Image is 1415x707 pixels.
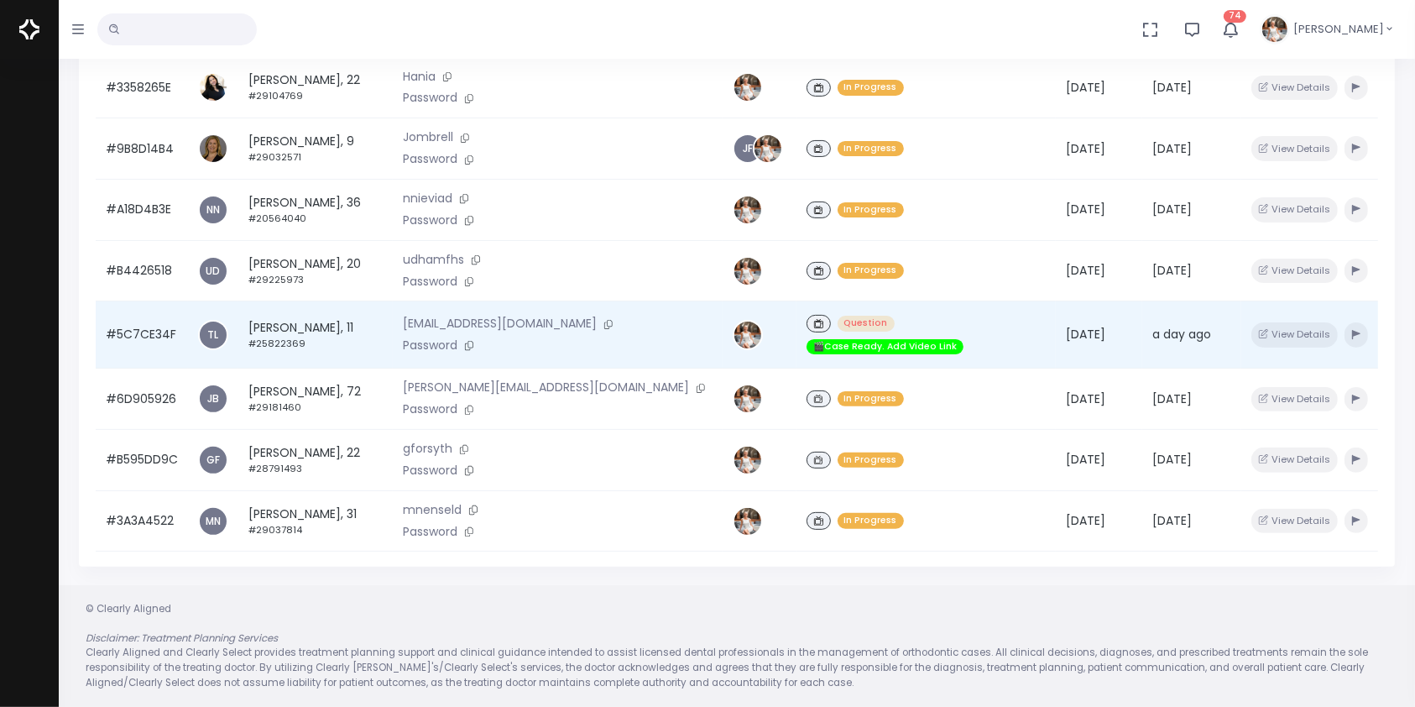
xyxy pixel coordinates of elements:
[1066,451,1105,468] span: [DATE]
[1152,262,1192,279] span: [DATE]
[248,273,304,286] small: #29225973
[86,631,278,645] em: Disclaimer: Treatment Planning Services
[838,80,904,96] span: In Progress
[248,150,301,164] small: #29032571
[403,337,713,355] p: Password
[403,401,713,419] p: Password
[1251,197,1338,222] button: View Details
[1251,322,1338,347] button: View Details
[96,490,188,552] td: #3A3A4522
[403,251,713,270] p: udhamfhs
[403,212,713,230] p: Password
[403,150,713,169] p: Password
[200,322,227,348] a: TL
[838,513,904,529] span: In Progress
[838,263,904,279] span: In Progress
[200,447,227,474] a: GF
[403,523,713,542] p: Password
[1251,76,1338,100] button: View Details
[248,462,302,475] small: #28791493
[1251,259,1338,283] button: View Details
[238,118,393,180] td: [PERSON_NAME], 9
[96,369,188,430] td: #6D905926
[200,196,227,223] a: NN
[403,190,713,208] p: nnieviad
[96,240,188,301] td: #B4426518
[69,602,1405,690] div: © Clearly Aligned Clearly Aligned and Clearly Select provides treatment planning support and clin...
[248,212,306,225] small: #20564040
[403,462,713,480] p: Password
[838,453,904,469] span: In Progress
[238,240,393,301] td: [PERSON_NAME], 20
[1260,14,1290,45] img: Header Avatar
[1152,79,1192,96] span: [DATE]
[1066,326,1105,343] span: [DATE]
[1066,140,1105,157] span: [DATE]
[1251,387,1338,411] button: View Details
[248,401,301,414] small: #29181460
[200,508,227,535] a: MN
[403,315,713,333] p: [EMAIL_ADDRESS][DOMAIN_NAME]
[200,385,227,412] a: JB
[1152,512,1192,529] span: [DATE]
[96,301,188,369] td: #5C7CE34F
[96,430,188,491] td: #B595DD9C
[96,118,188,180] td: #9B8D14B4
[1066,262,1105,279] span: [DATE]
[1152,390,1192,407] span: [DATE]
[403,128,713,147] p: Jombrell
[1251,509,1338,533] button: View Details
[403,273,713,291] p: Password
[200,258,227,285] a: UD
[1152,201,1192,217] span: [DATE]
[1251,136,1338,160] button: View Details
[1224,10,1246,23] span: 74
[1066,79,1105,96] span: [DATE]
[1152,451,1192,468] span: [DATE]
[403,68,713,86] p: Hania
[238,490,393,552] td: [PERSON_NAME], 31
[1251,448,1338,472] button: View Details
[838,202,904,218] span: In Progress
[838,391,904,407] span: In Progress
[96,57,188,118] td: #3358265E
[1293,21,1384,38] span: [PERSON_NAME]
[19,12,39,47] img: Logo Horizontal
[238,430,393,491] td: [PERSON_NAME], 22
[248,89,303,102] small: #29104769
[403,501,713,520] p: mnenseld
[403,379,713,397] p: [PERSON_NAME][EMAIL_ADDRESS][DOMAIN_NAME]
[403,440,713,458] p: gforsyth
[96,180,188,241] td: #A18D4B3E
[248,337,305,350] small: #25822369
[838,141,904,157] span: In Progress
[1152,140,1192,157] span: [DATE]
[238,180,393,241] td: [PERSON_NAME], 36
[838,316,895,332] span: Question
[734,135,761,162] a: JF
[238,57,393,118] td: [PERSON_NAME], 22
[238,301,393,369] td: [PERSON_NAME], 11
[1152,326,1211,343] span: a day ago
[248,523,302,537] small: #29037814
[807,339,963,355] span: 🎬Case Ready. Add Video Link
[1066,390,1105,407] span: [DATE]
[238,369,393,430] td: [PERSON_NAME], 72
[1066,512,1105,529] span: [DATE]
[403,89,713,107] p: Password
[1066,201,1105,217] span: [DATE]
